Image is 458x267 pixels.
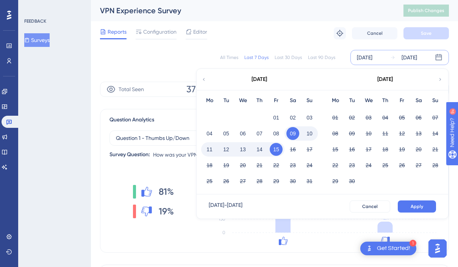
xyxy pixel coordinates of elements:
div: We [360,96,377,105]
button: 26 [395,159,408,172]
button: 30 [345,175,358,188]
div: Survey Question: [109,150,150,159]
div: Sa [410,96,427,105]
tspan: 121 [382,214,389,221]
button: 10 [303,127,316,140]
button: Cancel [352,27,397,39]
button: 16 [345,143,358,156]
div: Sa [284,96,301,105]
div: Tu [344,96,360,105]
div: Mo [201,96,218,105]
div: Last 90 Days [308,54,335,61]
div: [DATE] [252,75,267,84]
button: 22 [270,159,283,172]
div: [DATE] [402,53,417,62]
button: 16 [286,143,299,156]
button: 14 [253,143,266,156]
div: [DATE] [377,75,393,84]
button: 10 [362,127,375,140]
button: 28 [429,159,442,172]
button: 28 [253,175,266,188]
button: 07 [253,127,266,140]
div: Fr [394,96,410,105]
button: 22 [329,159,342,172]
div: Open Get Started! checklist, remaining modules: 1 [360,242,416,255]
iframe: UserGuiding AI Assistant Launcher [426,237,449,260]
span: Configuration [143,27,177,36]
tspan: 150 [219,216,225,222]
img: launcher-image-alternative-text [365,244,374,253]
button: 20 [412,143,425,156]
button: 29 [329,175,342,188]
div: FEEDBACK [24,18,46,24]
div: VPN Experience Survey [100,5,385,16]
div: Last 7 Days [244,54,269,61]
button: 19 [220,159,233,172]
button: 09 [286,127,299,140]
button: 03 [362,111,375,124]
button: 02 [345,111,358,124]
button: 31 [303,175,316,188]
div: Get Started! [377,244,410,253]
div: Su [301,96,318,105]
button: 15 [270,143,283,156]
button: 25 [379,159,392,172]
button: 13 [412,127,425,140]
button: 11 [203,143,216,156]
div: Tu [218,96,234,105]
button: Apply [398,200,436,213]
span: Editor [193,27,207,36]
div: We [234,96,251,105]
button: 05 [220,127,233,140]
button: 20 [236,159,249,172]
span: Cancel [362,203,378,210]
button: 04 [379,111,392,124]
span: Apply [411,203,423,210]
span: Save [421,30,431,36]
span: Question Analytics [109,115,154,124]
button: 01 [270,111,283,124]
span: 19% [159,205,174,217]
button: 14 [429,127,442,140]
button: Publish Changes [403,5,449,17]
div: Fr [268,96,284,105]
button: 12 [395,127,408,140]
span: 81% [159,186,174,198]
span: Total Seen [119,85,144,94]
button: 05 [395,111,408,124]
button: 21 [253,159,266,172]
button: 17 [303,143,316,156]
div: [DATE] - [DATE] [209,200,242,213]
button: 25 [203,175,216,188]
button: 08 [270,127,283,140]
div: Su [427,96,444,105]
button: 12 [220,143,233,156]
button: 13 [236,143,249,156]
button: 27 [236,175,249,188]
span: Cancel [367,30,383,36]
button: 08 [329,127,342,140]
button: 21 [429,143,442,156]
span: 3726 [186,83,206,95]
button: Surveys [24,33,50,47]
button: 03 [303,111,316,124]
span: Need Help? [18,2,47,11]
button: 26 [220,175,233,188]
span: Reports [108,27,127,36]
button: 07 [429,111,442,124]
span: Question 1 - Thumbs Up/Down [116,133,189,143]
button: 23 [286,159,299,172]
div: Th [251,96,268,105]
div: [DATE] [357,53,372,62]
button: 18 [203,159,216,172]
tspan: 0 [222,230,225,235]
button: 29 [270,175,283,188]
button: 15 [329,143,342,156]
button: 01 [329,111,342,124]
button: 30 [286,175,299,188]
div: Last 30 Days [275,54,302,61]
button: 19 [395,143,408,156]
span: Publish Changes [408,8,444,14]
